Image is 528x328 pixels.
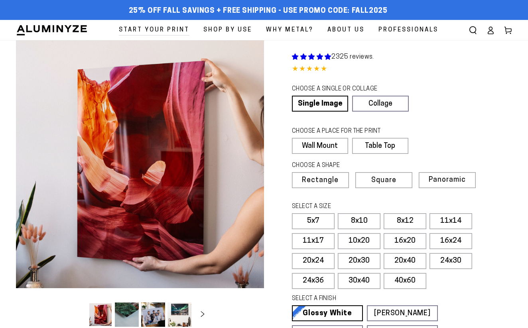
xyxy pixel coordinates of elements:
[429,233,472,249] label: 16x24
[384,253,426,269] label: 20x40
[321,20,370,40] a: About Us
[266,25,313,35] span: Why Metal?
[292,305,363,321] a: Glossy White
[292,213,335,229] label: 5x7
[260,20,319,40] a: Why Metal?
[115,302,139,327] button: Load image 2 in gallery view
[292,127,401,136] legend: CHOOSE A PLACE FOR THE PRINT
[292,96,348,112] a: Single Image
[464,22,482,39] summary: Search our site
[338,273,380,289] label: 30x40
[292,138,348,154] label: Wall Mount
[129,7,388,16] span: 25% off FALL Savings + Free Shipping - Use Promo Code: FALL2025
[203,25,252,35] span: Shop By Use
[338,253,380,269] label: 20x30
[167,302,191,327] button: Load image 4 in gallery view
[378,25,438,35] span: Professionals
[429,253,472,269] label: 24x30
[292,295,421,303] legend: SELECT A FINISH
[338,233,380,249] label: 10x20
[352,96,408,112] a: Collage
[197,20,258,40] a: Shop By Use
[69,306,86,324] button: Slide left
[292,64,512,75] div: 4.85 out of 5.0 stars
[429,213,472,229] label: 11x14
[384,233,426,249] label: 16x20
[292,233,335,249] label: 11x17
[352,138,408,154] label: Table Top
[384,273,426,289] label: 40x60
[302,177,339,184] span: Rectangle
[367,305,438,321] a: [PERSON_NAME]
[113,20,195,40] a: Start Your Print
[292,253,335,269] label: 20x24
[292,161,402,170] legend: CHOOSE A SHAPE
[338,213,380,229] label: 8x10
[119,25,189,35] span: Start Your Print
[292,273,335,289] label: 24x36
[292,202,421,211] legend: SELECT A SIZE
[16,24,88,36] img: Aluminyze
[292,85,401,94] legend: CHOOSE A SINGLE OR COLLAGE
[141,302,165,327] button: Load image 3 in gallery view
[89,302,112,327] button: Load image 1 in gallery view
[371,177,396,184] span: Square
[327,25,364,35] span: About Us
[384,213,426,229] label: 8x12
[372,20,444,40] a: Professionals
[194,306,211,324] button: Slide right
[429,176,466,184] span: Panoramic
